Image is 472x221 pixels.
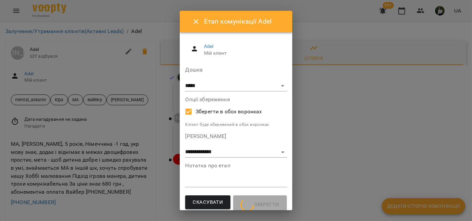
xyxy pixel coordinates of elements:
[185,195,230,210] button: Скасувати
[204,50,281,57] span: Мій клієнт
[204,16,284,27] h6: Етап комунікації Adel
[196,108,262,116] span: Зберегти в обох воронках
[188,13,204,30] button: Close
[193,198,223,207] span: Скасувати
[204,44,214,49] a: Adel
[185,121,287,128] p: Клієнт буде збережений в обох воронках
[185,97,287,102] label: Опції збереження
[185,134,287,139] label: [PERSON_NAME]
[185,67,287,73] label: Дошка
[185,163,287,168] label: Нотатка про етап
